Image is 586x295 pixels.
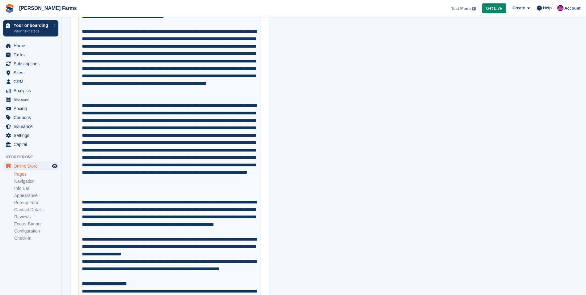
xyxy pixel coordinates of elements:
a: menu [3,86,58,95]
a: Pages [14,171,58,177]
span: Settings [14,131,51,140]
p: Your onboarding [14,23,50,28]
span: Online Store [14,162,51,170]
a: Footer Banner [14,221,58,227]
a: menu [3,59,58,68]
a: menu [3,140,58,149]
a: menu [3,77,58,86]
a: menu [3,50,58,59]
span: Coupons [14,113,51,122]
a: Preview store [51,162,58,170]
span: Get Live [486,5,502,11]
a: Get Live [482,3,506,14]
a: Appearance [14,193,58,199]
a: [PERSON_NAME] Farms [17,3,79,13]
a: menu [3,131,58,140]
a: menu [3,162,58,170]
a: menu [3,122,58,131]
span: Sites [14,68,51,77]
span: Tasks [14,50,51,59]
span: Pricing [14,104,51,113]
a: menu [3,95,58,104]
img: icon-info-grey-7440780725fd019a000dd9b08b2336e03edf1995a4989e88bcd33f0948082b44.svg [472,7,476,11]
span: Storefront [6,154,61,160]
span: Capital [14,140,51,149]
a: Info Bar [14,186,58,191]
a: Navigation [14,178,58,184]
a: menu [3,113,58,122]
span: Test Mode [451,6,470,12]
a: menu [3,68,58,77]
span: Home [14,41,51,50]
a: Your onboarding View next steps [3,20,58,36]
a: Check-in [14,235,58,241]
span: Create [512,5,525,11]
span: Help [543,5,552,11]
img: Oliver Atkinson [557,5,563,11]
img: stora-icon-8386f47178a22dfd0bd8f6a31ec36ba5ce8667c1dd55bd0f319d3a0aa187defe.svg [5,4,14,13]
p: View next steps [14,28,50,34]
a: menu [3,104,58,113]
span: Account [564,5,580,11]
span: Analytics [14,86,51,95]
a: Pop-up Form [14,200,58,206]
span: Subscriptions [14,59,51,68]
a: Configuration [14,228,58,234]
a: menu [3,41,58,50]
a: Reviews [14,214,58,220]
span: Insurance [14,122,51,131]
span: Invoices [14,95,51,104]
a: Contact Details [14,207,58,213]
span: CRM [14,77,51,86]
